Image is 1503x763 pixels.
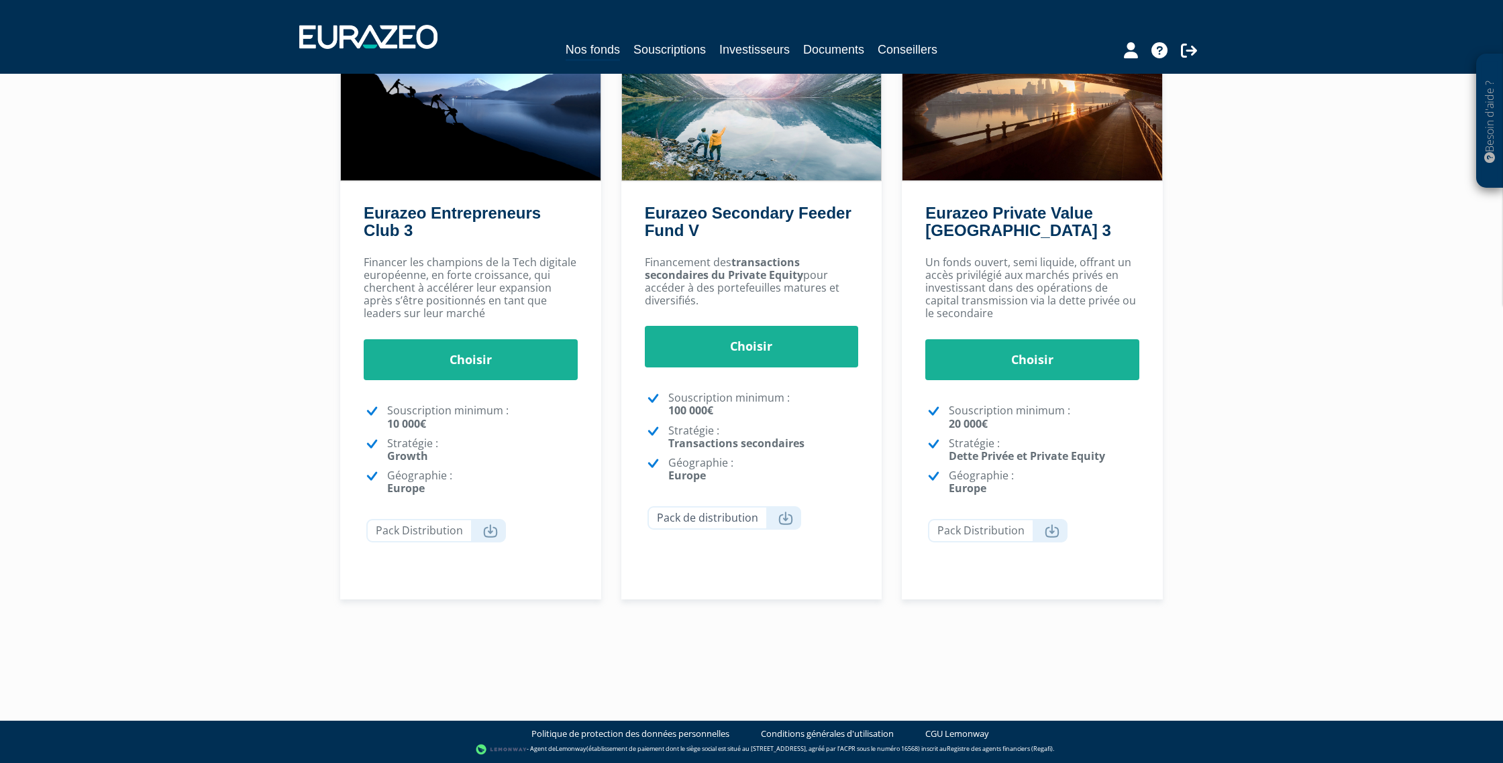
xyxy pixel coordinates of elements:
[949,416,988,431] strong: 20 000€
[364,339,578,381] a: Choisir
[645,256,859,308] p: Financement des pour accéder à des portefeuilles matures et diversifiés.
[719,40,790,59] a: Investisseurs
[299,25,437,49] img: 1732889491-logotype_eurazeo_blanc_rvb.png
[949,481,986,495] strong: Europe
[531,727,729,740] a: Politique de protection des données personnelles
[925,727,989,740] a: CGU Lemonway
[387,469,578,495] p: Géographie :
[668,457,859,482] p: Géographie :
[928,519,1068,542] a: Pack Distribution
[556,745,586,754] a: Lemonway
[947,745,1053,754] a: Registre des agents financiers (Regafi)
[476,743,527,756] img: logo-lemonway.png
[925,339,1139,381] a: Choisir
[949,469,1139,495] p: Géographie :
[647,506,801,530] a: Pack de distribution
[387,404,578,430] p: Souscription minimum :
[668,468,706,483] strong: Europe
[668,403,713,418] strong: 100 000€
[925,256,1139,320] p: Un fonds ouvert, semi liquide, offrant un accès privilégié aux marchés privés en investissant dan...
[949,449,1105,463] strong: Dette Privée et Private Equity
[668,424,859,450] p: Stratégie :
[364,256,578,320] p: Financer les champions de la Tech digitale européenne, en forte croissance, qui cherchent à accél...
[566,40,620,61] a: Nos fonds
[1482,61,1498,182] p: Besoin d'aide ?
[13,743,1490,756] div: - Agent de (établissement de paiement dont le siège social est situé au [STREET_ADDRESS], agréé p...
[366,519,506,542] a: Pack Distribution
[645,326,859,367] a: Choisir
[387,481,425,495] strong: Europe
[925,204,1110,239] a: Eurazeo Private Value [GEOGRAPHIC_DATA] 3
[878,40,937,59] a: Conseillers
[761,727,894,740] a: Conditions générales d'utilisation
[645,255,803,282] strong: transactions secondaires du Private Equity
[902,23,1162,180] img: Eurazeo Private Value Europe 3
[668,392,859,417] p: Souscription minimum :
[668,436,805,451] strong: Transactions secondaires
[364,204,541,239] a: Eurazeo Entrepreneurs Club 3
[803,40,864,59] a: Documents
[387,437,578,463] p: Stratégie :
[622,23,882,180] img: Eurazeo Secondary Feeder Fund V
[387,449,428,463] strong: Growth
[341,23,601,180] img: Eurazeo Entrepreneurs Club 3
[949,404,1139,430] p: Souscription minimum :
[633,40,706,59] a: Souscriptions
[949,437,1139,463] p: Stratégie :
[387,416,426,431] strong: 10 000€
[645,204,851,239] a: Eurazeo Secondary Feeder Fund V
